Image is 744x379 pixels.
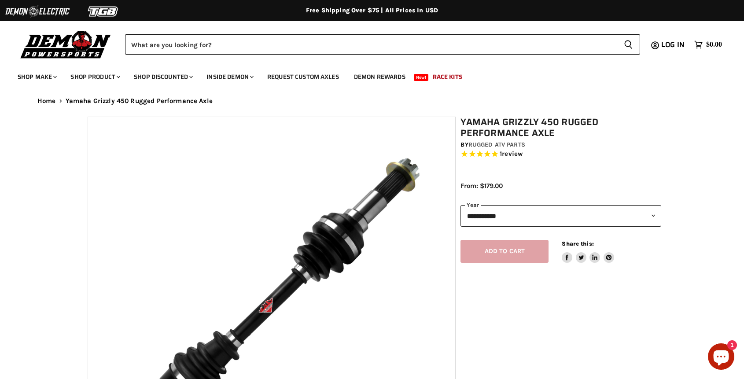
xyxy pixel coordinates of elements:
[37,97,56,105] a: Home
[66,97,213,105] span: Yamaha Grizzly 450 Rugged Performance Axle
[706,40,722,49] span: $0.00
[460,150,661,159] span: Rated 5.0 out of 5 stars 1 reviews
[64,68,125,86] a: Shop Product
[460,140,661,150] div: by
[460,205,661,227] select: year
[20,7,724,15] div: Free Shipping Over $75 | All Prices In USD
[261,68,346,86] a: Request Custom Axles
[4,3,70,20] img: Demon Electric Logo 2
[125,34,640,55] form: Product
[468,141,525,148] a: Rugged ATV Parts
[500,150,523,158] span: 1 reviews
[127,68,198,86] a: Shop Discounted
[70,3,136,20] img: TGB Logo 2
[414,74,429,81] span: New!
[426,68,469,86] a: Race Kits
[562,240,593,247] span: Share this:
[502,150,523,158] span: review
[460,117,661,139] h1: Yamaha Grizzly 450 Rugged Performance Axle
[125,34,617,55] input: Search
[705,343,737,372] inbox-online-store-chat: Shopify online store chat
[617,34,640,55] button: Search
[460,182,503,190] span: From: $179.00
[690,38,726,51] a: $0.00
[657,41,690,49] a: Log in
[11,64,720,86] ul: Main menu
[18,29,114,60] img: Demon Powersports
[562,240,614,263] aside: Share this:
[11,68,62,86] a: Shop Make
[200,68,259,86] a: Inside Demon
[347,68,412,86] a: Demon Rewards
[20,97,724,105] nav: Breadcrumbs
[661,39,685,50] span: Log in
